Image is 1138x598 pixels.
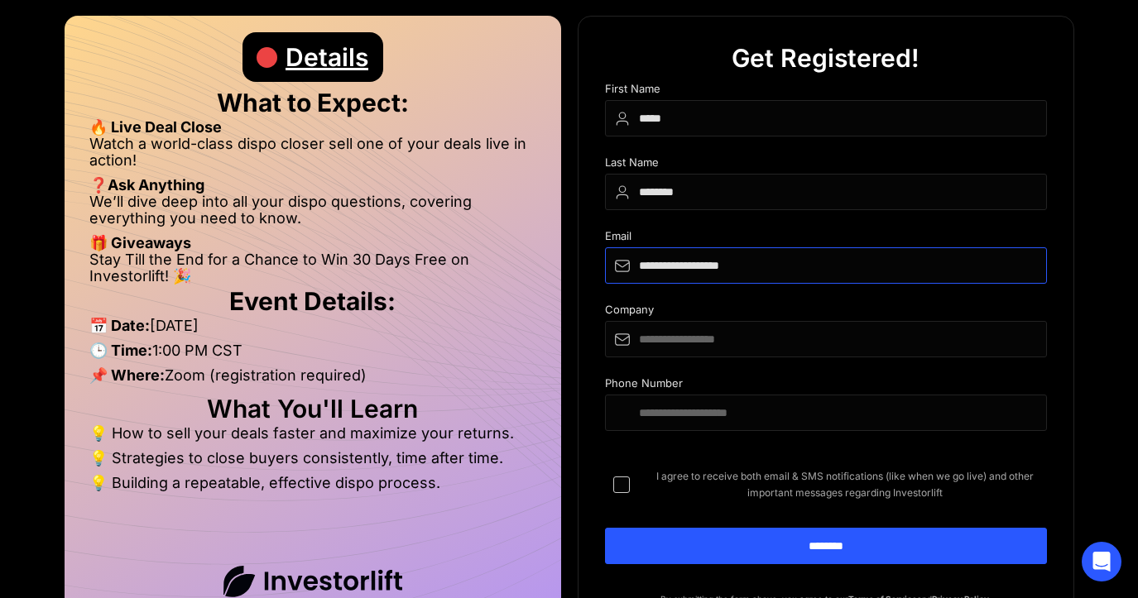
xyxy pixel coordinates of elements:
li: [DATE] [89,318,536,342]
li: 💡 Building a repeatable, effective dispo process. [89,475,536,491]
li: We’ll dive deep into all your dispo questions, covering everything you need to know. [89,194,536,235]
div: Email [605,230,1047,247]
strong: 📅 Date: [89,317,150,334]
div: Phone Number [605,377,1047,395]
strong: 🔥 Live Deal Close [89,118,222,136]
li: 💡 Strategies to close buyers consistently, time after time. [89,450,536,475]
div: Get Registered! [732,33,920,83]
strong: ❓Ask Anything [89,176,204,194]
form: DIspo Day Main Form [605,83,1047,591]
li: Watch a world-class dispo closer sell one of your deals live in action! [89,136,536,177]
div: Company [605,304,1047,321]
li: 💡 How to sell your deals faster and maximize your returns. [89,425,536,450]
li: Zoom (registration required) [89,367,536,392]
div: Last Name [605,156,1047,174]
strong: 🎁 Giveaways [89,234,191,251]
strong: 📌 Where: [89,366,165,384]
li: Stay Till the End for a Chance to Win 30 Days Free on Investorlift! 🎉 [89,251,536,285]
h2: What You'll Learn [89,400,536,417]
strong: 🕒 Time: [89,342,152,359]
strong: Event Details: [229,286,396,316]
strong: What to Expect: [217,88,409,117]
div: Open Intercom Messenger [1082,542,1121,581]
li: 1:00 PM CST [89,342,536,367]
span: I agree to receive both email & SMS notifications (like when we go live) and other important mess... [643,468,1047,501]
div: First Name [605,83,1047,100]
div: Details [286,32,368,82]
